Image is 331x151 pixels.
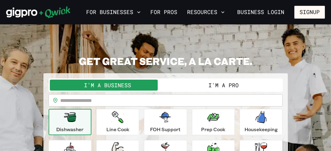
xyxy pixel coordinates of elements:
p: FOH Support [150,126,181,133]
button: Signup [294,6,325,19]
p: Line Cook [106,126,129,133]
button: Resources [185,7,227,17]
button: Housekeeping [240,109,282,135]
button: Line Cook [96,109,139,135]
a: For Pros [148,7,180,17]
p: Housekeeping [245,126,278,133]
p: Prep Cook [201,126,225,133]
button: Prep Cook [192,109,235,135]
button: I'm a Pro [166,80,281,91]
h2: GET GREAT SERVICE, A LA CARTE. [43,55,288,67]
button: For Businesses [84,7,143,17]
button: Dishwasher [49,109,91,135]
a: Business Login [232,6,289,19]
p: Dishwasher [56,126,83,133]
button: I'm a Business [50,80,166,91]
button: FOH Support [144,109,187,135]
